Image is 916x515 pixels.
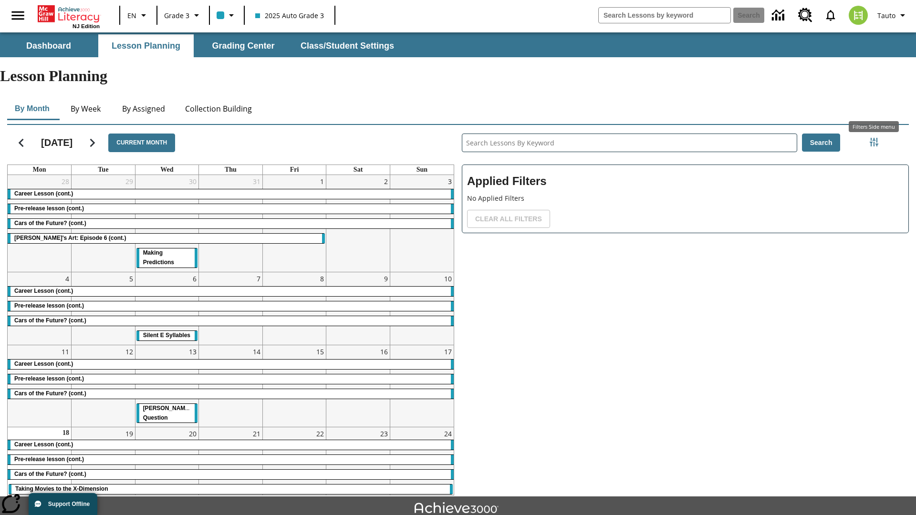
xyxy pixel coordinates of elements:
h2: [DATE] [41,137,73,148]
td: August 3, 2025 [390,175,454,272]
span: EN [127,10,136,21]
span: Tauto [877,10,895,21]
button: Lesson Planning [98,34,194,57]
a: August 3, 2025 [446,175,454,188]
td: August 8, 2025 [262,272,326,345]
a: August 7, 2025 [255,272,262,285]
span: Career Lesson (cont.) [14,360,73,367]
button: Grade: Grade 3, Select a grade [160,7,206,24]
td: August 2, 2025 [326,175,390,272]
a: August 20, 2025 [187,427,198,440]
button: Collection Building [177,97,260,120]
td: July 30, 2025 [135,175,199,272]
a: August 22, 2025 [314,427,326,440]
div: Pre-release lesson (cont.) [8,455,454,464]
button: By Assigned [114,97,173,120]
button: Filters Side menu [864,133,884,152]
span: Career Lesson (cont.) [14,441,73,448]
a: August 17, 2025 [442,345,454,358]
span: Joplin's Question [143,404,191,421]
td: August 11, 2025 [8,345,72,427]
span: Pre-release lesson (cont.) [14,375,84,382]
td: July 31, 2025 [199,175,263,272]
div: Taking Movies to the X-Dimension [9,484,453,494]
button: Open side menu [4,1,32,30]
a: August 1, 2025 [318,175,326,188]
a: August 8, 2025 [318,272,326,285]
a: August 18, 2025 [61,427,71,439]
a: August 4, 2025 [63,272,71,285]
a: August 6, 2025 [191,272,198,285]
div: Pre-release lesson (cont.) [8,204,454,214]
img: avatar image [849,6,868,25]
td: August 7, 2025 [199,272,263,345]
div: Applied Filters [462,165,909,233]
a: Tuesday [96,165,110,175]
span: Making Predictions [143,249,174,266]
a: August 2, 2025 [382,175,390,188]
div: Cars of the Future? (cont.) [8,316,454,326]
a: August 5, 2025 [127,272,135,285]
button: Next [80,131,104,155]
div: Making Predictions [136,248,198,268]
a: Sunday [415,165,429,175]
div: Filters Side menu [849,121,899,132]
span: NJ Edition [73,23,100,29]
a: July 31, 2025 [251,175,262,188]
input: search field [599,8,730,23]
td: August 1, 2025 [262,175,326,272]
button: Dashboard [1,34,96,57]
button: Search [802,134,841,152]
td: August 5, 2025 [72,272,135,345]
div: Career Lesson (cont.) [8,287,454,296]
td: August 12, 2025 [72,345,135,427]
div: Cars of the Future? (cont.) [8,389,454,399]
a: August 15, 2025 [314,345,326,358]
a: August 14, 2025 [251,345,262,358]
td: August 17, 2025 [390,345,454,427]
button: By Month [7,97,57,120]
a: August 9, 2025 [382,272,390,285]
div: Career Lesson (cont.) [8,360,454,369]
p: No Applied Filters [467,193,904,203]
a: Thursday [223,165,239,175]
a: Notifications [818,3,843,28]
h2: Applied Filters [467,170,904,193]
span: Cars of the Future? (cont.) [14,471,86,477]
div: Silent E Syllables [136,331,198,340]
a: Data Center [766,2,792,29]
button: Previous [9,131,33,155]
span: Violet's Art: Episode 6 (cont.) [14,235,126,241]
button: Current Month [108,134,175,152]
div: Career Lesson (cont.) [8,440,454,450]
div: Career Lesson (cont.) [8,189,454,199]
span: Pre-release lesson (cont.) [14,205,84,212]
div: Joplin's Question [136,404,198,423]
span: Career Lesson (cont.) [14,190,73,197]
button: Select a new avatar [843,3,874,28]
a: August 24, 2025 [442,427,454,440]
div: Pre-release lesson (cont.) [8,374,454,384]
a: August 23, 2025 [378,427,390,440]
td: July 28, 2025 [8,175,72,272]
div: Cars of the Future? (cont.) [8,219,454,228]
td: August 14, 2025 [199,345,263,427]
button: By Week [62,97,110,120]
a: August 21, 2025 [251,427,262,440]
span: Taking Movies to the X-Dimension [15,485,108,492]
td: August 4, 2025 [8,272,72,345]
span: Grade 3 [164,10,189,21]
td: August 13, 2025 [135,345,199,427]
span: Silent E Syllables [143,332,190,339]
div: Home [38,3,100,29]
td: August 10, 2025 [390,272,454,345]
td: August 16, 2025 [326,345,390,427]
span: Cars of the Future? (cont.) [14,317,86,324]
a: August 12, 2025 [124,345,135,358]
button: Support Offline [29,493,97,515]
a: August 19, 2025 [124,427,135,440]
a: Friday [288,165,301,175]
button: Profile/Settings [874,7,912,24]
td: July 29, 2025 [72,175,135,272]
a: August 13, 2025 [187,345,198,358]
